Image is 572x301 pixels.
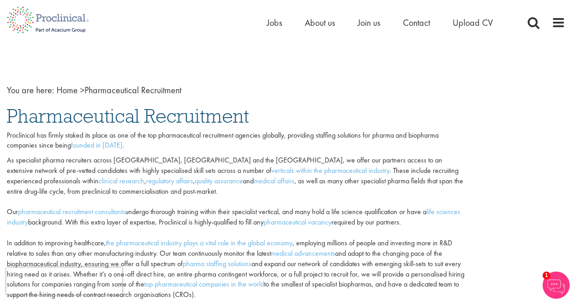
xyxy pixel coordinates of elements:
a: quality assurance [195,176,243,186]
a: medical affairs [254,176,294,186]
a: founded in [DATE] [71,140,123,150]
a: pharmaceutical recruitment consultants [18,207,125,216]
a: breadcrumb link to Home [57,84,78,96]
iframe: reCAPTCHA [6,268,122,295]
a: Contact [403,17,430,29]
a: Jobs [267,17,282,29]
span: You are here: [7,84,54,96]
a: life sciences industry [7,207,460,227]
a: regulatory affairs [146,176,193,186]
a: Join us [358,17,380,29]
img: Chatbot [543,272,570,299]
a: medical advancements [271,248,335,258]
a: About us [305,17,335,29]
a: verticals within the pharmaceutical industry [271,166,389,175]
a: pharmaceutical vacancy [264,217,331,227]
a: top pharmaceutical companies in the world [144,279,264,289]
span: Pharmaceutical Recruitment [57,84,181,96]
span: > [80,84,85,96]
span: Pharmaceutical Recruitment [7,104,249,128]
a: Upload CV [453,17,493,29]
a: clinical research [99,176,144,186]
a: pharma staffing solutions [183,259,251,268]
p: Proclinical has firmly staked its place as one of the top pharmaceutical recruitment agencies glo... [7,130,470,151]
a: the pharmaceutical industry plays a vital role in the global economy [106,238,293,248]
span: 1 [543,272,550,279]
